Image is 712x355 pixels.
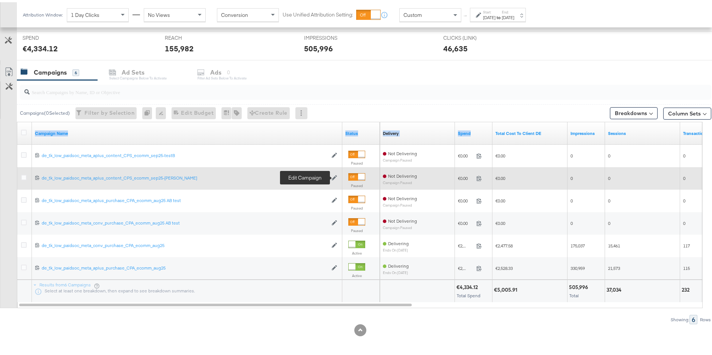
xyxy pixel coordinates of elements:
[34,66,67,75] div: Campaigns
[683,218,685,224] span: 0
[383,128,399,134] a: Reflects the ability of your Ad Campaign to achieve delivery based on ad states, schedule and bud...
[663,105,711,117] button: Column Sets
[689,313,697,322] div: 6
[388,193,417,199] span: Not Delivering
[458,151,473,156] span: €0.00
[608,218,610,224] span: 0
[388,238,409,244] span: Delivering
[571,241,585,246] span: 175,037
[495,151,505,156] span: €0.00
[495,263,513,269] span: €2,528.33
[608,263,620,269] span: 21,573
[494,284,519,291] div: €5,005.91
[42,218,328,224] a: de_tk_low_paidsoc_meta_conv_purchase_CPA_ecomm_aug25 AB test
[457,291,480,296] span: Total Spend
[42,195,328,202] a: de_tk_low_paidsoc_meta_aplus_purchase_CPA_ecomm_aug25 AB test
[332,173,339,178] button: Edit Campaign
[388,261,409,267] span: Delivering
[571,196,573,201] span: 0
[502,12,514,18] div: [DATE]
[20,108,70,114] div: Campaigns ( 0 Selected)
[348,271,365,276] label: Active
[683,173,685,179] span: 0
[42,240,328,246] div: de_tk_low_paidsoc_meta_conv_purchase_CPA_ecomm_aug25
[608,151,610,156] span: 0
[304,32,360,39] span: IMPRESSIONS
[42,173,328,179] a: de_tk_low_paidsoc_meta_aplus_content_CPS_ecomm_sep25-[PERSON_NAME]
[682,284,692,291] div: 232
[458,263,473,269] span: €2,189.03
[42,195,328,201] div: de_tk_low_paidsoc_meta_aplus_purchase_CPA_ecomm_aug25 AB test
[443,41,468,52] div: 46,635
[142,105,156,117] div: 0
[608,128,677,134] a: Sessions - GA Sessions - The total number of sessions
[23,32,79,39] span: SPEND
[35,128,339,134] a: Your campaign name.
[495,12,502,18] strong: to
[456,282,480,289] div: €4,334.12
[165,32,221,39] span: REACH
[458,218,473,224] span: €0.00
[495,196,505,201] span: €0.00
[388,148,417,154] span: Not Delivering
[683,241,690,246] span: 117
[683,196,685,201] span: 0
[683,151,685,156] span: 0
[458,241,473,246] span: €2,145.09
[388,216,417,222] span: Not Delivering
[502,7,514,12] label: End:
[462,13,469,15] span: ↑
[458,173,473,179] span: €0.00
[348,181,365,186] label: Paused
[608,241,620,246] span: 15,461
[403,9,422,16] span: Custom
[458,196,473,201] span: €0.00
[443,32,500,39] span: CLICKS (LINK)
[483,7,495,12] label: Start:
[221,9,248,16] span: Conversion
[608,173,610,179] span: 0
[683,263,690,269] span: 115
[388,171,417,177] span: Not Delivering
[23,10,63,15] div: Attribution Window:
[148,9,170,16] span: No Views
[383,223,417,228] sub: Campaign Paused
[345,128,377,134] a: Shows the current state of your Ad Campaign.
[495,173,505,179] span: €0.00
[458,128,489,134] a: The total amount spent to date.
[571,263,585,269] span: 330,959
[383,201,417,205] sub: Campaign Paused
[571,151,573,156] span: 0
[383,128,399,134] div: Delivery
[495,241,513,246] span: €2,477.58
[571,128,602,134] a: The number of times your ad was served. On mobile apps an ad is counted as served the first time ...
[348,249,365,253] label: Active
[569,291,579,296] span: Total
[71,9,99,16] span: 1 Day Clicks
[304,41,333,52] div: 505,996
[23,41,58,52] div: €4,334.12
[283,9,353,16] label: Use Unified Attribution Setting:
[348,226,365,231] label: Paused
[383,268,409,273] sub: ends on [DATE]
[30,79,648,94] input: Search Campaigns by Name, ID or Objective
[483,12,495,18] div: [DATE]
[383,178,417,183] sub: Campaign Paused
[569,282,590,289] div: 505,996
[700,315,711,320] div: Rows
[571,173,573,179] span: 0
[495,218,505,224] span: €0.00
[670,315,689,320] div: Showing:
[348,159,365,163] label: Paused
[383,156,417,160] sub: Campaign Paused
[608,196,610,201] span: 0
[42,150,328,157] a: de_tk_low_paidsoc_meta_aplus_content_CPS_ecomm_sep25-testB
[42,150,328,156] div: de_tk_low_paidsoc_meta_aplus_content_CPS_ecomm_sep25-testB
[42,263,328,269] a: de_tk_low_paidsoc_meta_aplus_purchase_CPA_ecomm_aug25
[42,240,328,247] a: de_tk_low_paidsoc_meta_conv_purchase_CPA_ecomm_aug25
[607,284,624,291] div: 37,034
[571,218,573,224] span: 0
